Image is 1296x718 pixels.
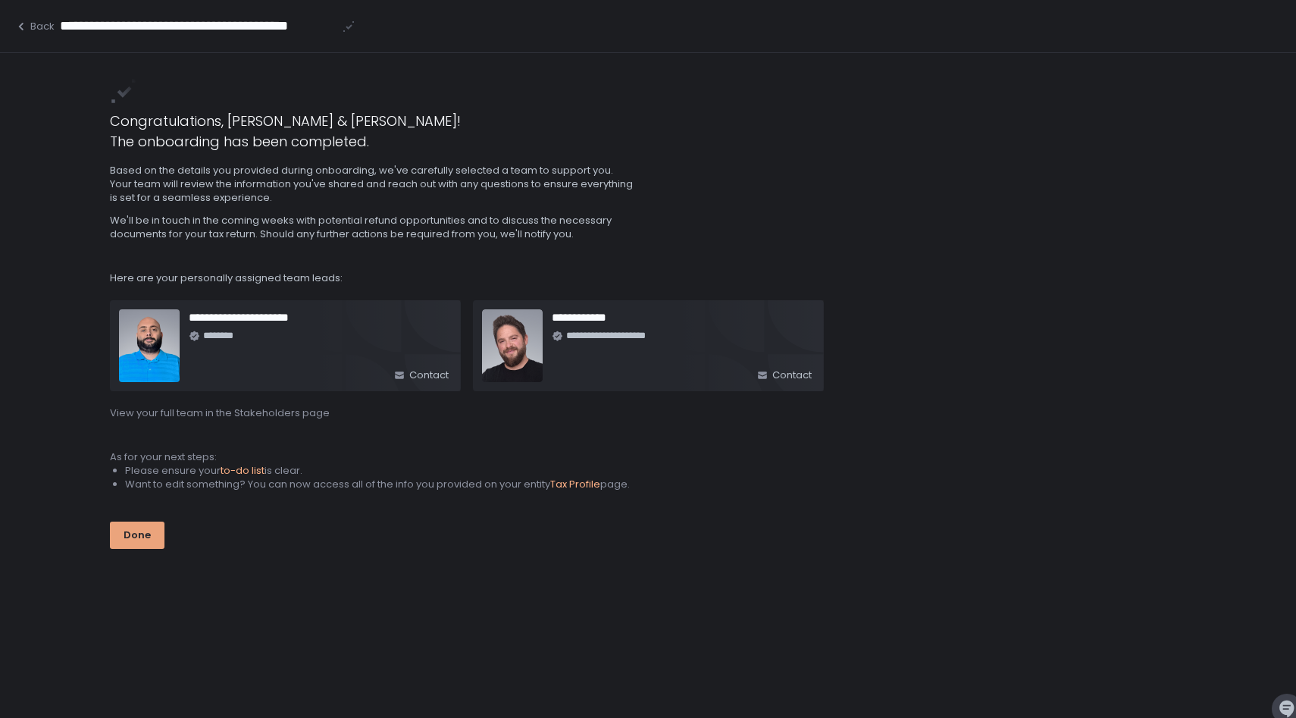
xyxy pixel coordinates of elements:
[125,477,630,491] span: Want to edit something? You can now access all of the info you provided on your entity page.
[550,477,600,491] span: Tax Profile
[221,463,265,478] span: to-do list
[110,214,634,241] span: We'll be in touch in the coming weeks with potential refund opportunities and to discuss the nece...
[110,522,164,549] button: Done
[15,20,55,33] button: Back
[110,450,217,464] span: As for your next steps:
[110,111,1187,131] h1: Congratulations, [PERSON_NAME] & [PERSON_NAME]!
[110,131,1187,152] h1: The onboarding has been completed.
[110,164,634,205] span: Based on the details you provided during onboarding, we've carefully selected a team to support y...
[110,271,1187,285] span: Here are your personally assigned team leads:
[110,406,330,420] button: View your full team in the Stakeholders page
[124,528,151,542] div: Done
[125,463,302,478] span: Please ensure your is clear.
